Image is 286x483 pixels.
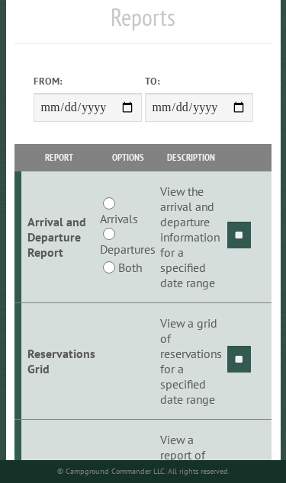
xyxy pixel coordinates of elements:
th: Options [98,144,158,171]
td: View the arrival and departure information for a specified date range [158,171,224,302]
small: © Campground Commander LLC. All rights reserved. [57,466,230,476]
th: Description [158,144,224,171]
label: To: [145,74,253,88]
label: From: [34,74,142,88]
td: View a grid of reservations for a specified date range [158,302,224,419]
h1: Reports [14,2,272,44]
label: Both [118,258,142,277]
td: Arrival and Departure Report [21,171,98,302]
label: Arrivals [100,210,138,228]
th: Report [21,144,98,171]
td: Reservations Grid [21,302,98,419]
label: Departures [100,240,156,258]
